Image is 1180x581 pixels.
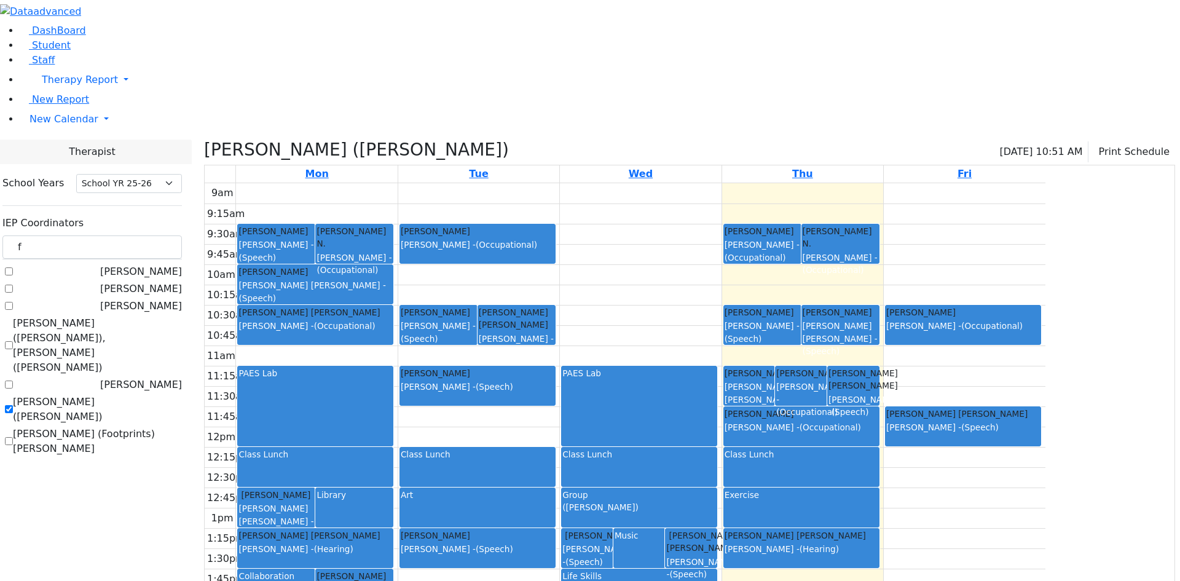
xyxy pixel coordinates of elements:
div: 11:30am [205,389,254,404]
span: (Speech) [832,407,869,417]
span: (Speech) [565,557,603,567]
span: Staff [32,54,55,66]
span: (Speech) [803,346,840,356]
div: 10:15am [205,288,254,302]
span: (Occupational) [476,240,537,250]
span: (Speech) [476,382,513,392]
label: School Years [2,176,64,191]
div: [PERSON_NAME] - [725,239,800,264]
span: (Speech) [401,334,438,344]
div: [PERSON_NAME] [PERSON_NAME] - [238,502,314,540]
div: [PERSON_NAME] - [479,333,554,358]
div: [PERSON_NAME] - [886,320,1040,332]
a: New Calendar [20,107,1180,132]
div: 12:45pm [205,491,254,505]
div: [PERSON_NAME] - [725,421,878,433]
div: Library [317,489,392,501]
a: Therapy Report [20,68,1180,92]
div: [PERSON_NAME] [725,225,800,237]
div: [PERSON_NAME] [803,306,878,318]
span: (Speech) [725,334,762,344]
label: [PERSON_NAME] [100,282,182,296]
label: [PERSON_NAME] [100,299,182,314]
div: 11:45am [205,409,254,424]
div: ([PERSON_NAME]) [562,501,716,513]
div: [PERSON_NAME] - [562,543,612,568]
div: [PERSON_NAME] [401,225,554,237]
span: (Speech) [669,569,707,579]
a: September 12, 2025 [955,165,974,183]
span: (Speech) [238,293,276,303]
span: (Hearing) [314,544,353,554]
div: 11:15am [205,369,254,384]
div: [PERSON_NAME] [562,529,612,542]
div: PAES Lab [562,367,716,379]
span: (Occupational) [803,265,864,275]
div: 11am [205,349,238,363]
div: 9am [209,186,236,200]
div: [PERSON_NAME] [401,529,554,542]
div: [PERSON_NAME] [PERSON_NAME] [479,306,554,331]
div: [PERSON_NAME] [725,408,878,420]
div: [PERSON_NAME] [725,367,774,379]
span: (Occupational) [479,346,540,356]
div: Art [401,489,554,501]
label: [PERSON_NAME] ([PERSON_NAME]) [13,395,182,424]
div: [PERSON_NAME] [401,367,554,379]
div: 1pm [209,511,236,526]
div: Group [562,489,716,501]
div: Class Lunch [725,448,878,460]
div: 12:15pm [205,450,254,465]
div: [PERSON_NAME] [725,306,800,318]
div: [PERSON_NAME] [PERSON_NAME] [828,367,878,392]
div: [PERSON_NAME] - [725,543,878,555]
span: (Occupational) [776,407,838,417]
div: [PERSON_NAME] [PERSON_NAME] [666,529,716,555]
a: New Report [20,93,89,105]
div: [PERSON_NAME] - [776,381,826,418]
div: [PERSON_NAME] [238,266,392,278]
div: [PERSON_NAME] - [828,393,878,419]
div: [PERSON_NAME] [PERSON_NAME] [886,408,1040,420]
label: [PERSON_NAME] [100,377,182,392]
div: 12pm [205,430,238,445]
div: [PERSON_NAME] - [803,251,878,277]
div: [PERSON_NAME] - [238,543,392,555]
div: [PERSON_NAME] [PERSON_NAME] - [725,381,774,418]
span: (Speech) [238,253,276,263]
div: [PERSON_NAME] - [238,320,392,332]
span: (Occupational) [725,253,786,263]
div: PAES Lab [238,367,392,379]
span: (Occupational) [314,321,376,331]
span: New Report [32,93,89,105]
div: [PERSON_NAME] N. [803,225,878,250]
div: [PERSON_NAME] - [401,239,554,251]
span: (Occupational) [317,265,378,275]
div: [PERSON_NAME] [PERSON_NAME] [238,529,392,542]
div: [PERSON_NAME] - [401,320,476,345]
span: (Hearing) [800,544,839,554]
div: [PERSON_NAME] [776,367,826,379]
span: (Occupational) [961,321,1023,331]
label: [PERSON_NAME] (Footprints) [PERSON_NAME] [13,427,182,456]
span: (Speech) [961,422,999,432]
div: [PERSON_NAME] [PERSON_NAME] [725,529,878,542]
div: [PERSON_NAME] N. [317,225,392,250]
div: 9:15am [205,207,247,221]
div: [PERSON_NAME] - [317,251,392,277]
div: [PERSON_NAME] [PERSON_NAME] - [803,320,878,357]
a: September 11, 2025 [790,165,816,183]
div: 10:45am [205,328,254,343]
a: September 9, 2025 [466,165,490,183]
div: 9:45am [205,247,247,262]
span: Therapist [69,144,115,159]
label: IEP Coordinators [2,216,84,231]
span: Therapy Report [42,74,118,85]
span: New Calendar [29,113,98,125]
div: [PERSON_NAME] - [666,556,716,581]
a: Staff [20,54,55,66]
div: [PERSON_NAME] [PERSON_NAME] - [238,279,392,304]
div: 12:30pm [205,470,254,485]
h3: [PERSON_NAME] ([PERSON_NAME]) [204,140,509,160]
div: 10:30am [205,308,254,323]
